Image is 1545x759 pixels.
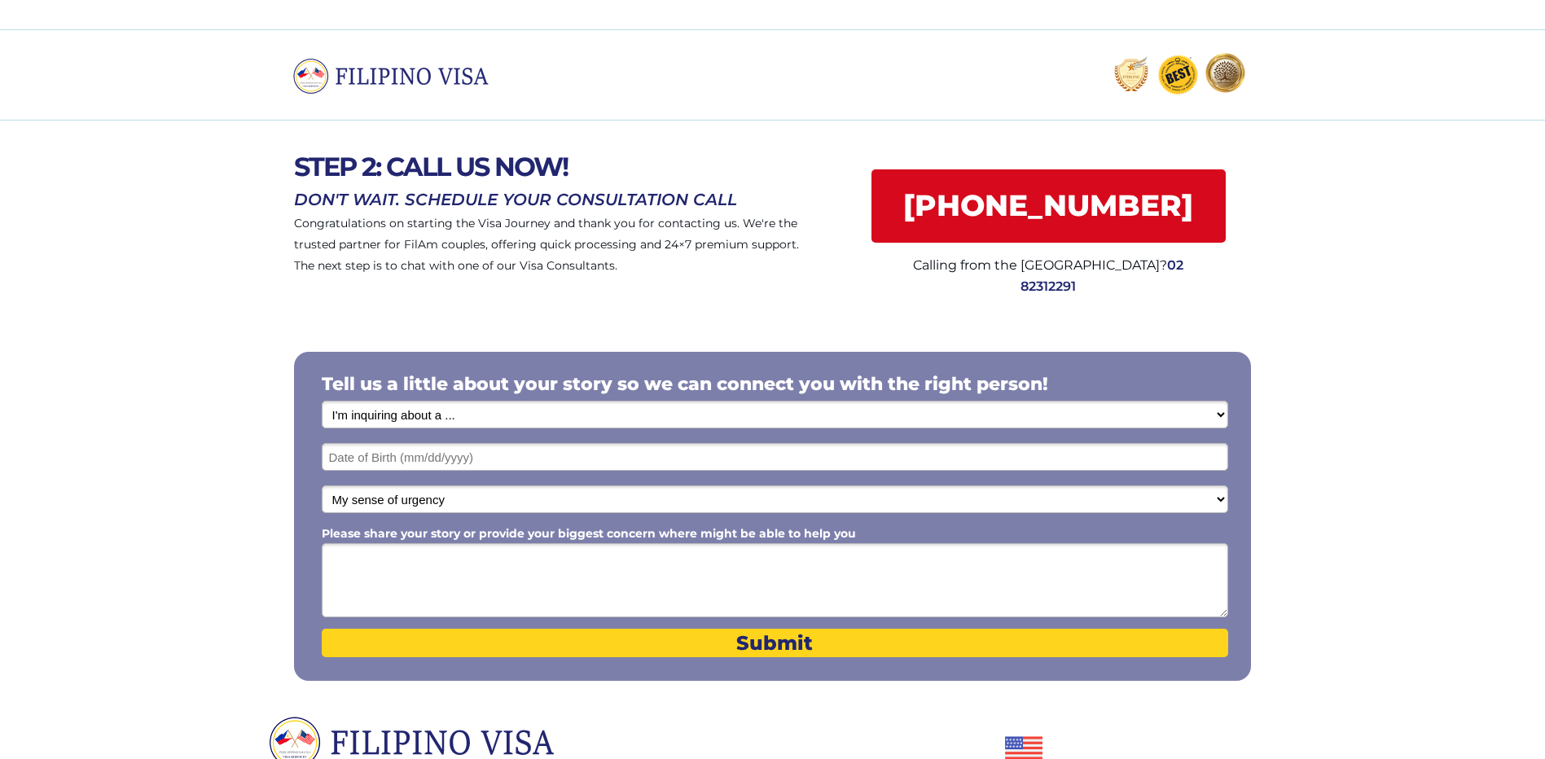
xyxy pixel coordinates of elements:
[322,629,1228,657] button: Submit
[294,151,568,182] span: STEP 2: CALL US NOW!
[871,169,1226,243] a: [PHONE_NUMBER]
[322,631,1228,655] span: Submit
[871,188,1226,223] span: [PHONE_NUMBER]
[322,526,856,541] span: Please share your story or provide your biggest concern where might be able to help you
[322,373,1048,395] span: Tell us a little about your story so we can connect you with the right person!
[294,216,799,273] span: Congratulations on starting the Visa Journey and thank you for contacting us. We're the trusted p...
[913,257,1167,273] span: Calling from the [GEOGRAPHIC_DATA]?
[294,190,737,209] span: DON'T WAIT. SCHEDULE YOUR CONSULTATION CALL
[322,443,1228,471] input: Date of Birth (mm/dd/yyyy)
